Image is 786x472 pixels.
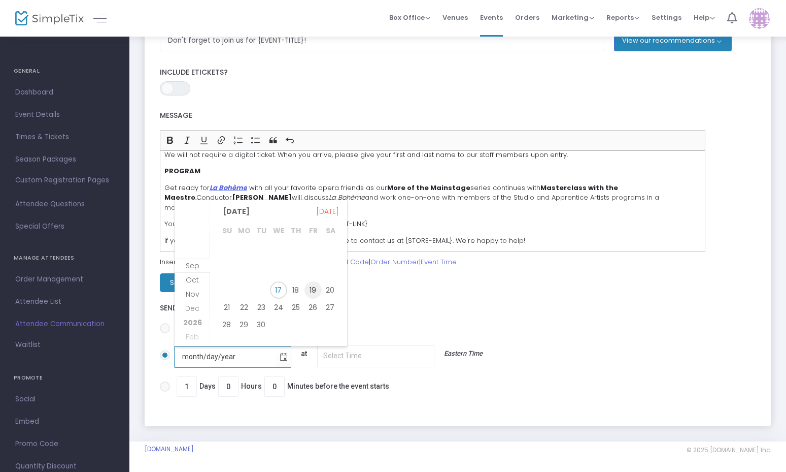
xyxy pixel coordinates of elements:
[15,273,114,286] span: Order Management
[652,5,681,30] span: Settings
[14,61,116,81] h4: GENERAL
[160,106,705,127] label: Message
[15,175,109,185] span: Custom Registration Pages
[15,437,114,451] span: Promo Code
[322,281,339,299] span: 20
[287,281,304,299] td: Thursday, September 18, 2025
[170,323,189,334] span: Now
[164,166,200,176] strong: PROGRAM
[322,299,339,316] td: Saturday, September 27, 2025
[389,13,430,22] span: Box Office
[329,193,365,202] i: La Bohème
[270,281,287,299] span: 17
[304,281,322,299] span: 19
[164,236,701,246] p: If you have any questions or concerns, please feel free to contact us at {STORE-EMAIL}. We're hap...
[235,299,253,316] span: 22
[253,299,270,316] td: Tuesday, September 23, 2025
[160,5,756,416] form: Insert : | | | | | | | |
[14,248,116,268] h4: MANAGE ATTENDEES
[253,316,270,333] span: 30
[186,261,199,271] span: Sep
[175,347,277,367] input: Toggle calendaratEastern Time
[218,299,235,316] span: 21
[687,446,771,454] span: © 2025 [DOMAIN_NAME] Inc.
[218,204,254,219] span: [DATE]
[219,377,238,396] input: DaysHoursMinutes before the event starts
[317,345,434,367] input: Toggle calendaratEastern Time
[196,193,232,202] span: Conductor
[160,150,705,252] div: Rich Text Editor, main
[164,183,618,203] span: with all your favorite opera friends as our series continues with .
[322,299,339,316] span: 27
[253,316,270,333] td: Tuesday, September 30, 2025
[287,299,304,316] span: 25
[15,131,114,144] span: Times & Tickets
[421,257,457,267] a: Event Time
[304,299,322,316] span: 26
[15,318,114,331] span: Attendee Communication
[235,316,253,333] td: Monday, September 29, 2025
[15,295,114,308] span: Attendee List
[164,183,618,203] strong: Masterclass with the Maestro
[387,183,470,193] strong: More of the Mainstage
[160,130,705,150] div: Editor toolbar
[304,299,322,316] td: Friday, September 26, 2025
[296,349,313,361] p: at
[304,281,322,299] td: Friday, September 19, 2025
[235,316,253,333] span: 29
[370,257,419,267] a: Order Number
[15,108,114,121] span: Event Details
[164,193,659,212] span: and work one-on-one with members of the Studio and Apprentice Artists programs in a masterclass s...
[253,299,270,316] span: 23
[287,381,389,392] span: Minutes before the event starts
[164,150,701,160] p: We will not require a digital ticket. When you arrive, please give your first and last name to ou...
[183,318,202,328] span: 2026
[270,299,287,316] td: Wednesday, September 24, 2025
[442,5,468,30] span: Venues
[15,220,114,233] span: Special Offers
[218,316,235,333] td: Sunday, September 28, 2025
[185,303,199,313] span: Dec
[218,316,235,333] span: 28
[552,13,594,22] span: Marketing
[186,289,199,299] span: Nov
[270,281,287,299] td: Wednesday, September 17, 2025
[480,5,503,30] span: Events
[160,30,604,51] input: Enter Subject
[160,68,756,77] label: Include Etickets?
[614,30,732,51] button: View our recommendations
[164,219,701,229] p: You can access the event by clicking on this link: {EVENT-LINK}
[316,204,339,218] span: [DATE]
[218,299,235,316] td: Sunday, September 21, 2025
[15,393,114,406] span: Social
[439,349,488,361] p: Eastern Time
[265,377,284,396] input: DaysHoursMinutes before the event starts
[15,198,114,211] span: Attendee Questions
[292,193,329,202] span: will discuss
[277,347,291,368] button: Toggle calendar
[170,376,389,397] span: Days Hours
[15,153,114,166] span: Season Packages
[15,415,114,428] span: Embed
[186,332,199,342] span: Feb
[160,273,274,292] m-button: Send Yourself a Test Email
[287,281,304,299] span: 18
[287,299,304,316] td: Thursday, September 25, 2025
[15,340,41,350] span: Waitlist
[160,304,756,313] label: Send Email:
[515,5,539,30] span: Orders
[270,299,287,316] span: 24
[145,445,194,453] a: [DOMAIN_NAME]
[164,183,210,193] span: Get ready for
[210,183,247,193] a: La Bohème
[232,193,292,202] strong: [PERSON_NAME]
[328,257,369,267] a: Postal Code
[177,377,196,396] input: DaysHoursMinutes before the event starts
[606,13,639,22] span: Reports
[694,13,715,22] span: Help
[235,299,253,316] td: Monday, September 22, 2025
[15,86,114,99] span: Dashboard
[186,275,199,285] span: Oct
[14,368,116,388] h4: PROMOTE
